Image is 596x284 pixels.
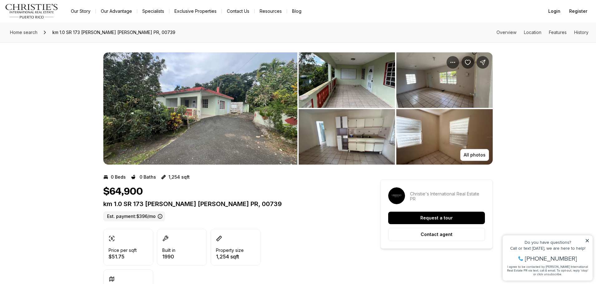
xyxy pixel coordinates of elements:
[548,9,560,14] span: Login
[7,14,90,18] div: Do you have questions?
[464,152,486,157] p: All photos
[216,254,244,259] p: 1,254 sqft
[447,56,459,69] button: Property options
[496,30,589,35] nav: Page section menu
[103,52,493,165] div: Listing Photos
[420,215,453,220] p: Request a tour
[565,5,591,17] button: Register
[569,9,587,14] span: Register
[287,7,306,16] a: Blog
[5,4,58,19] img: logo
[26,29,78,36] span: [PHONE_NUMBER]
[162,248,175,253] p: Built in
[50,27,178,37] span: km 1.0 SR 173 [PERSON_NAME] [PERSON_NAME] PR, 00739
[96,7,137,16] a: Our Advantage
[169,7,222,16] a: Exclusive Properties
[496,30,516,35] a: Skip to: Overview
[111,175,126,180] p: 0 Beds
[169,175,190,180] p: 1,254 sqft
[255,7,287,16] a: Resources
[524,30,541,35] a: Skip to: Location
[103,52,297,165] button: View image gallery
[7,20,90,24] div: Call or text [DATE], we are here to help!
[574,30,589,35] a: Skip to: History
[8,38,89,50] span: I agree to be contacted by [PERSON_NAME] International Real Estate PR via text, call & email. To ...
[421,232,452,237] p: Contact agent
[162,254,175,259] p: 1990
[10,30,37,35] span: Home search
[103,211,165,221] label: Est. payment: $396/mo
[396,109,493,165] button: View image gallery
[139,175,156,180] p: 0 Baths
[545,5,564,17] button: Login
[66,7,95,16] a: Our Story
[216,248,244,253] p: Property size
[222,7,254,16] button: Contact Us
[109,248,137,253] p: Price per sqft
[137,7,169,16] a: Specialists
[462,56,474,69] button: Save Property: km 1.0 SR 173 Ramal RABANAL WARD
[396,52,493,108] button: View image gallery
[410,191,485,201] p: Christie's International Real Estate PR
[476,56,489,69] button: Share Property: km 1.0 SR 173 Ramal RABANAL WARD
[299,52,395,108] button: View image gallery
[460,149,489,161] button: All photos
[388,228,485,241] button: Contact agent
[549,30,567,35] a: Skip to: Features
[299,52,493,165] li: 2 of 5
[388,212,485,224] button: Request a tour
[7,27,40,37] a: Home search
[109,254,137,259] p: $51.75
[103,52,297,165] li: 1 of 5
[103,186,143,198] h1: $64,900
[299,109,395,165] button: View image gallery
[103,200,358,208] p: km 1.0 SR 173 [PERSON_NAME] [PERSON_NAME] PR, 00739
